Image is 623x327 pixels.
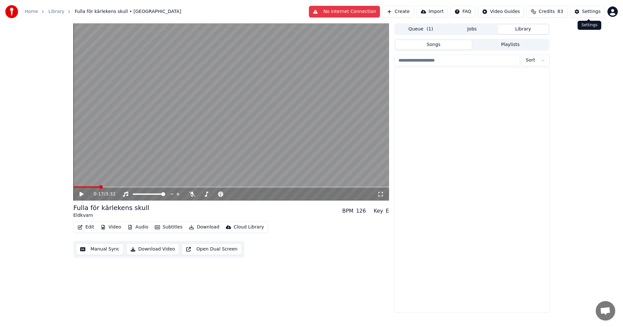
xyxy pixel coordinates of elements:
[386,207,389,215] div: E
[383,6,414,18] button: Create
[75,223,97,232] button: Edit
[570,6,605,18] button: Settings
[582,8,601,15] div: Settings
[478,6,524,18] button: Video Guides
[48,8,64,15] a: Library
[395,25,446,34] button: Queue
[182,243,242,255] button: Open Dual Screen
[526,57,535,64] span: Sort
[395,40,472,50] button: Songs
[356,207,366,215] div: 126
[427,26,433,32] span: ( 1 )
[73,203,149,212] div: Fulla för kärlekens skull
[105,191,116,197] span: 3:32
[539,8,555,15] span: Credits
[98,223,124,232] button: Video
[76,243,124,255] button: Manual Sync
[73,212,149,219] div: Eldkvarn
[25,8,38,15] a: Home
[126,243,179,255] button: Download Video
[75,8,181,15] span: Fulla för kärlekens skull • [GEOGRAPHIC_DATA]
[472,40,549,50] button: Playlists
[125,223,151,232] button: Audio
[94,191,109,197] div: /
[497,25,549,34] button: Library
[417,6,448,18] button: Import
[25,8,181,15] nav: breadcrumb
[527,6,567,18] button: Credits83
[578,21,601,30] div: Settings
[186,223,222,232] button: Download
[152,223,185,232] button: Subtitles
[342,207,353,215] div: BPM
[234,224,264,230] div: Cloud Library
[450,6,475,18] button: FAQ
[557,8,563,15] span: 83
[94,191,104,197] span: 0:17
[446,25,498,34] button: Jobs
[374,207,383,215] div: Key
[596,301,615,321] a: Öppna chatt
[5,5,18,18] img: youka
[309,6,380,18] button: No Internet Connection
